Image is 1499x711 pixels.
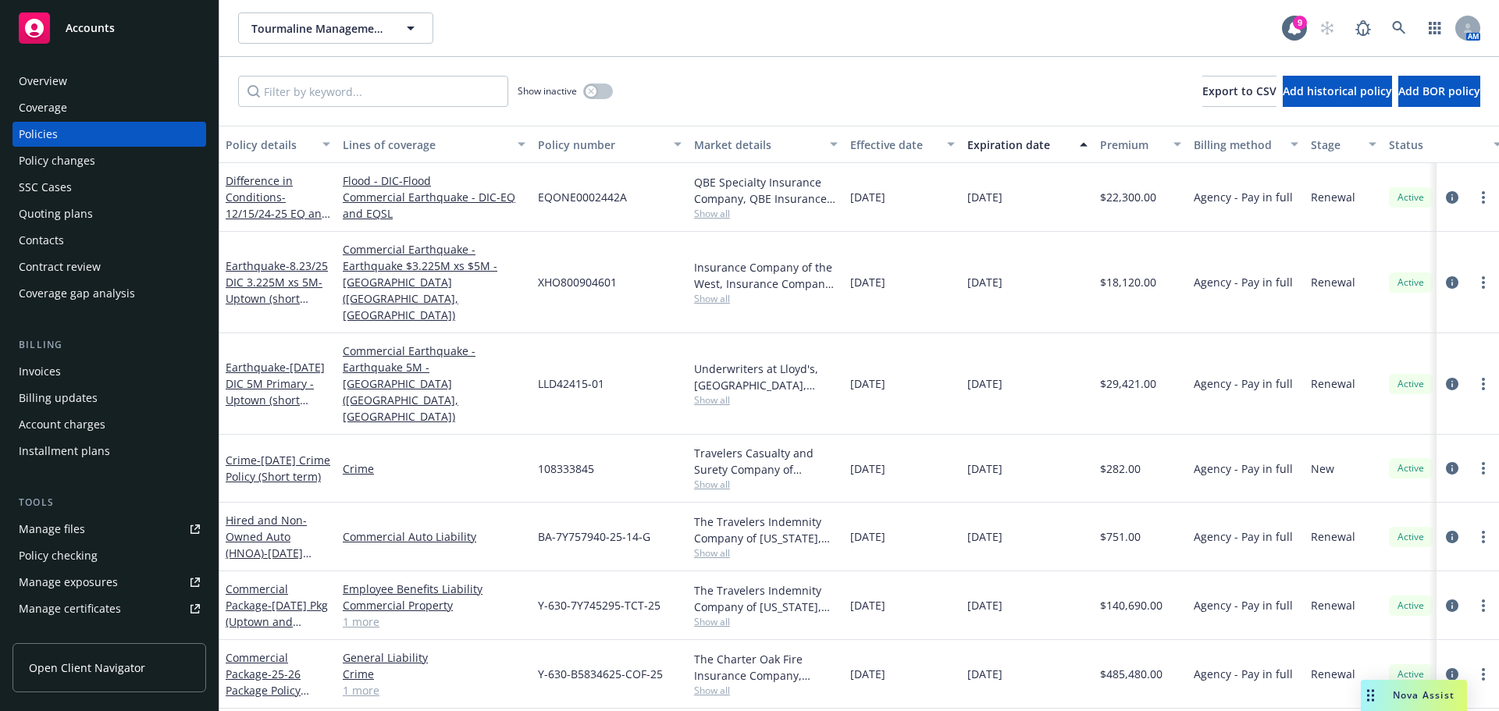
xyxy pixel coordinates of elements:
span: Agency - Pay in full [1194,460,1293,477]
span: 108333845 [538,460,594,477]
div: Account charges [19,412,105,437]
a: 1 more [343,613,525,630]
a: Policy changes [12,148,206,173]
span: $29,421.00 [1100,375,1156,392]
a: Contract review [12,254,206,279]
a: Manage claims [12,623,206,648]
a: circleInformation [1443,665,1462,684]
span: [DATE] [850,597,885,613]
span: Show all [694,393,838,407]
span: Active [1395,190,1426,204]
span: Renewal [1311,189,1355,205]
span: $18,120.00 [1100,274,1156,290]
a: Hired and Non-Owned Auto (HNOA) [226,513,319,593]
span: [DATE] [850,375,885,392]
div: SSC Cases [19,175,72,200]
span: $282.00 [1100,460,1141,477]
button: Nova Assist [1361,680,1467,711]
a: Crime [226,453,330,484]
div: Status [1389,137,1484,153]
div: Overview [19,69,67,94]
div: Travelers Casualty and Surety Company of America, Travelers Insurance [694,445,838,478]
div: Installment plans [19,439,110,464]
span: Agency - Pay in full [1194,375,1293,392]
a: Commercial Auto Liability [343,528,525,545]
div: Manage claims [19,623,98,648]
span: Renewal [1311,597,1355,613]
div: Tools [12,495,206,510]
span: [DATE] [967,666,1002,682]
span: [DATE] [967,460,1002,477]
a: circleInformation [1443,528,1462,546]
div: Stage [1311,137,1359,153]
a: Coverage gap analysis [12,281,206,306]
span: Y-630-B5834625-COF-25 [538,666,663,682]
span: Agency - Pay in full [1194,189,1293,205]
a: Difference in Conditions [226,173,329,270]
span: Renewal [1311,375,1355,392]
div: Coverage gap analysis [19,281,135,306]
span: Active [1395,377,1426,391]
button: Premium [1094,126,1187,163]
span: Show all [694,292,838,305]
div: 9 [1293,16,1307,30]
a: circleInformation [1443,273,1462,292]
span: [DATE] [850,460,885,477]
div: Manage exposures [19,570,118,595]
a: circleInformation [1443,596,1462,615]
a: Search [1383,12,1415,44]
span: $485,480.00 [1100,666,1163,682]
span: Nova Assist [1393,688,1454,702]
a: Start snowing [1312,12,1343,44]
a: Contacts [12,228,206,253]
span: Show all [694,684,838,697]
a: more [1474,665,1493,684]
div: Contacts [19,228,64,253]
span: [DATE] [967,597,1002,613]
div: Policy checking [19,543,98,568]
span: Renewal [1311,528,1355,545]
button: Expiration date [961,126,1094,163]
span: Agency - Pay in full [1194,666,1293,682]
a: circleInformation [1443,375,1462,393]
div: Premium [1100,137,1164,153]
a: more [1474,188,1493,207]
a: Earthquake [226,360,325,424]
span: Active [1395,276,1426,290]
span: Tourmaline Management LLC [251,20,386,37]
a: Earthquake [226,258,328,322]
div: Expiration date [967,137,1070,153]
div: Coverage [19,95,67,120]
a: Commercial Earthquake - Earthquake $3.225M xs $5M - [GEOGRAPHIC_DATA] ([GEOGRAPHIC_DATA], [GEOGRA... [343,241,525,323]
a: Employee Benefits Liability [343,581,525,597]
span: - [DATE] HNOA (short term for all entities) [226,546,319,593]
span: [DATE] [850,274,885,290]
a: circleInformation [1443,459,1462,478]
a: Installment plans [12,439,206,464]
div: Underwriters at Lloyd's, [GEOGRAPHIC_DATA], [PERSON_NAME] of [GEOGRAPHIC_DATA], [GEOGRAPHIC_DATA] [694,361,838,393]
a: Accounts [12,6,206,50]
a: Crime [343,460,525,477]
div: Lines of coverage [343,137,508,153]
div: Market details [694,137,821,153]
button: Tourmaline Management LLC [238,12,433,44]
span: Open Client Navigator [29,659,145,676]
a: Manage exposures [12,570,206,595]
span: EQONE0002442A [538,189,627,205]
span: Active [1395,530,1426,544]
span: Active [1395,599,1426,613]
button: Stage [1305,126,1383,163]
a: Manage certificates [12,596,206,621]
span: [DATE] [850,528,885,545]
button: Add historical policy [1283,76,1392,107]
div: Billing updates [19,386,98,411]
span: Y-630-7Y745295-TCT-25 [538,597,660,613]
a: Coverage [12,95,206,120]
a: Account charges [12,412,206,437]
a: Commercial Package [226,581,328,662]
a: SSC Cases [12,175,206,200]
span: Accounts [66,22,115,34]
span: $22,300.00 [1100,189,1156,205]
span: Show all [694,207,838,220]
